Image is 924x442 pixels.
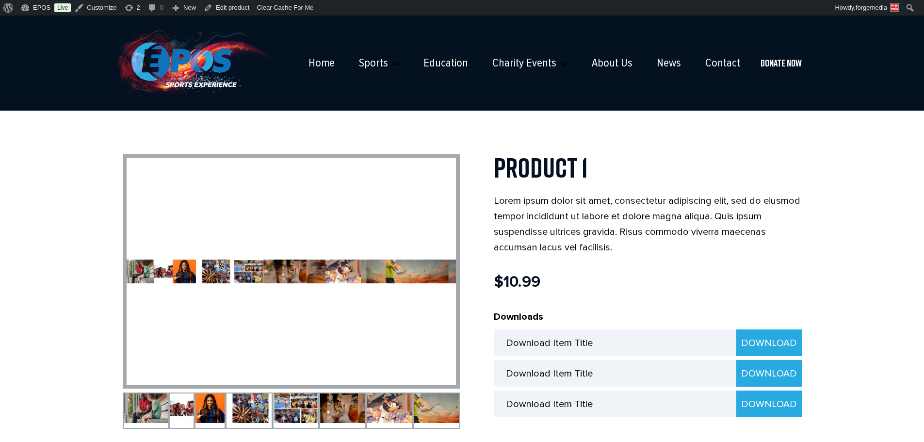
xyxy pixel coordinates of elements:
[308,56,335,70] a: Home
[494,311,543,323] strong: Downloads
[173,260,196,283] img: product gallery image
[736,360,802,387] a: Download
[54,3,71,12] a: Live
[494,360,802,387] li: Download Item Title
[234,260,263,283] img: product gallery image
[127,260,154,283] img: product image
[657,56,681,70] a: News
[494,193,802,255] p: Lorem ipsum dolor sit amet, consectetur adipiscing elit, sed do eiusmod tempor incididunt ut labo...
[325,260,360,283] img: product gallery image
[361,260,456,283] img: product gallery image
[736,391,802,417] a: Download
[856,4,887,11] span: forgemedia
[494,273,540,291] bdi: 10.99
[196,260,234,283] img: product gallery image
[494,329,802,356] li: Download Item Title
[423,56,468,70] a: Education
[359,56,388,70] a: Sports
[736,329,802,356] a: Download
[263,260,326,283] img: product gallery image
[592,56,632,70] a: About Us
[494,273,503,291] span: $
[492,56,556,70] a: Charity Events
[494,154,802,181] h1: Product 1
[494,391,802,417] li: Download Item Title
[154,260,173,283] img: product gallery image
[751,52,811,74] a: Donate Now
[705,56,740,70] a: Contact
